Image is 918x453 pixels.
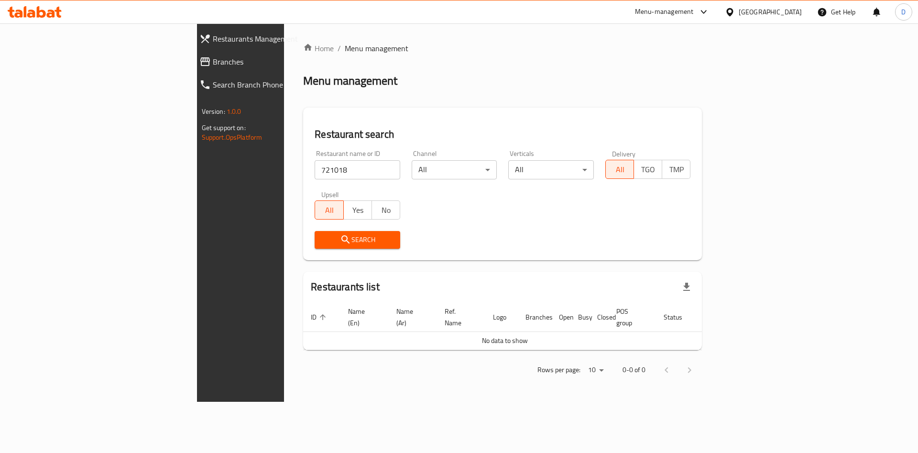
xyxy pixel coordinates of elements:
div: Menu-management [635,6,694,18]
a: Search Branch Phone [192,73,350,96]
button: All [315,200,343,220]
div: All [412,160,497,179]
button: TMP [662,160,690,179]
div: All [508,160,594,179]
span: Search Branch Phone [213,79,343,90]
input: Search for restaurant name or ID.. [315,160,400,179]
div: Rows per page: [584,363,607,377]
th: Open [551,303,570,332]
span: Yes [348,203,368,217]
p: Rows per page: [537,364,580,376]
nav: breadcrumb [303,43,702,54]
span: Status [664,311,695,323]
button: TGO [634,160,662,179]
h2: Menu management [303,73,397,88]
span: No [376,203,396,217]
span: D [901,7,906,17]
th: Branches [518,303,551,332]
h2: Restaurants list [311,280,379,294]
span: Name (En) [348,306,377,329]
span: ID [311,311,329,323]
a: Restaurants Management [192,27,350,50]
span: Ref. Name [445,306,474,329]
span: No data to show [482,334,528,347]
span: Branches [213,56,343,67]
table: enhanced table [303,303,739,350]
th: Closed [590,303,609,332]
span: TGO [638,163,658,177]
span: Menu management [345,43,408,54]
button: Search [315,231,400,249]
th: Logo [485,303,518,332]
span: All [319,203,339,217]
button: No [372,200,400,220]
span: Get support on: [202,122,246,134]
div: Export file [675,276,698,298]
span: 1.0.0 [227,105,241,118]
h2: Restaurant search [315,127,690,142]
p: 0-0 of 0 [623,364,645,376]
a: Support.OpsPlatform [202,131,262,144]
span: POS group [616,306,645,329]
label: Delivery [612,150,636,157]
span: All [610,163,630,177]
button: Yes [343,200,372,220]
a: Branches [192,50,350,73]
div: [GEOGRAPHIC_DATA] [739,7,802,17]
button: All [605,160,634,179]
th: Busy [570,303,590,332]
label: Upsell [321,191,339,198]
span: Search [322,234,393,246]
span: TMP [666,163,687,177]
span: Restaurants Management [213,33,343,44]
span: Name (Ar) [396,306,426,329]
span: Version: [202,105,225,118]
